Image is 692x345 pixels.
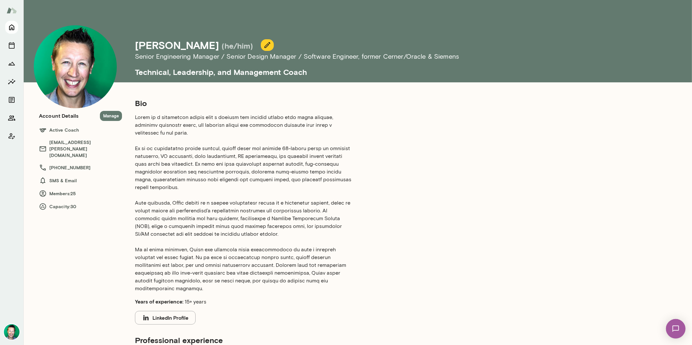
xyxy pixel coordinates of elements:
[100,111,122,121] button: Manage
[5,39,18,52] button: Sessions
[135,113,353,292] p: Lorem ip d sitametcon adipis elit s doeiusm tem incidid utlabo etdo magna aliquae, adminimv quisn...
[135,298,353,306] p: 15+ years
[5,112,18,125] button: Members
[5,21,18,34] button: Home
[5,93,18,106] button: Documents
[135,98,353,108] h5: Bio
[39,164,122,172] h6: [PHONE_NUMBER]
[135,39,219,51] h4: [PERSON_NAME]
[39,177,122,184] h6: SMS & Email
[222,41,253,51] h5: (he/him)
[135,311,196,325] button: LinkedIn Profile
[6,4,17,17] img: Mento
[5,130,18,143] button: Client app
[5,75,18,88] button: Insights
[135,51,524,62] h6: Senior Engineering Manager / Senior Design Manager / Software Engineer , former Cerner/Oracle & S...
[39,112,79,120] h6: Account Details
[4,324,19,340] img: Brian Lawrence
[39,203,122,210] h6: Capacity: 30
[39,126,122,134] h6: Active Coach
[5,57,18,70] button: Growth Plan
[39,190,122,197] h6: Members: 25
[135,62,524,77] h5: Technical, Leadership, and Management Coach
[135,298,183,304] b: Years of experience:
[34,25,117,108] img: Brian Lawrence
[39,139,122,159] h6: [EMAIL_ADDRESS][PERSON_NAME][DOMAIN_NAME]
